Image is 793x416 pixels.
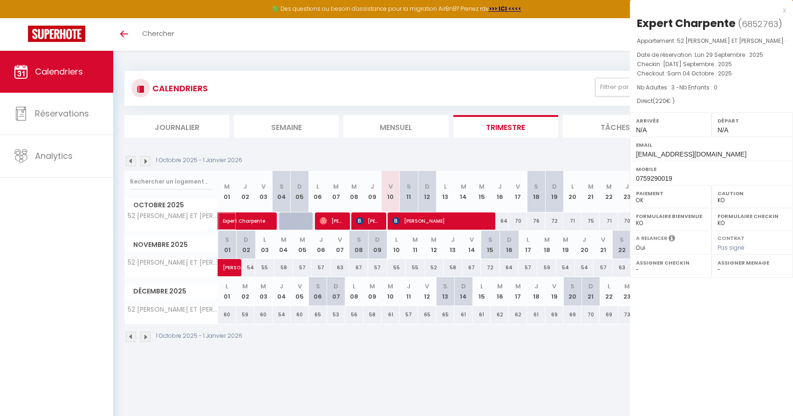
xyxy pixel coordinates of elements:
label: Formulaire Checkin [718,211,787,221]
label: Assigner Menage [718,258,787,267]
span: Sam 04 Octobre . 2025 [667,69,732,77]
span: Lun 29 Septembre . 2025 [695,51,763,59]
div: Expert Charpente [637,16,736,31]
p: Date de réservation : [637,50,786,60]
div: Direct [637,97,786,106]
label: Assigner Checkin [636,258,705,267]
span: N/A [718,126,728,134]
label: Email [636,140,787,150]
label: Contrat [718,234,745,240]
span: 6852763 [742,18,778,30]
i: Sélectionner OUI si vous souhaiter envoyer les séquences de messages post-checkout [669,234,675,245]
span: Pas signé [718,244,745,252]
span: N/A [636,126,647,134]
span: 220 [655,97,666,105]
span: [EMAIL_ADDRESS][DOMAIN_NAME] [636,150,746,158]
span: Nb Adultes : 3 - [637,83,718,91]
label: Paiement [636,189,705,198]
label: Caution [718,189,787,198]
span: ( ) [738,17,782,30]
span: Nb Enfants : 0 [679,83,718,91]
span: 52 [PERSON_NAME] ET [PERSON_NAME] · [677,37,786,45]
label: Formulaire Bienvenue [636,211,705,221]
span: [DATE] Septembre . 2025 [663,60,732,68]
p: Checkout : [637,69,786,78]
label: A relancer [636,234,667,242]
p: Checkin : [637,60,786,69]
span: ( € ) [653,97,675,105]
p: Appartement : [637,36,786,46]
div: x [630,5,786,16]
label: Départ [718,116,787,125]
label: Arrivée [636,116,705,125]
span: 0759290019 [636,175,672,182]
label: Mobile [636,164,787,174]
